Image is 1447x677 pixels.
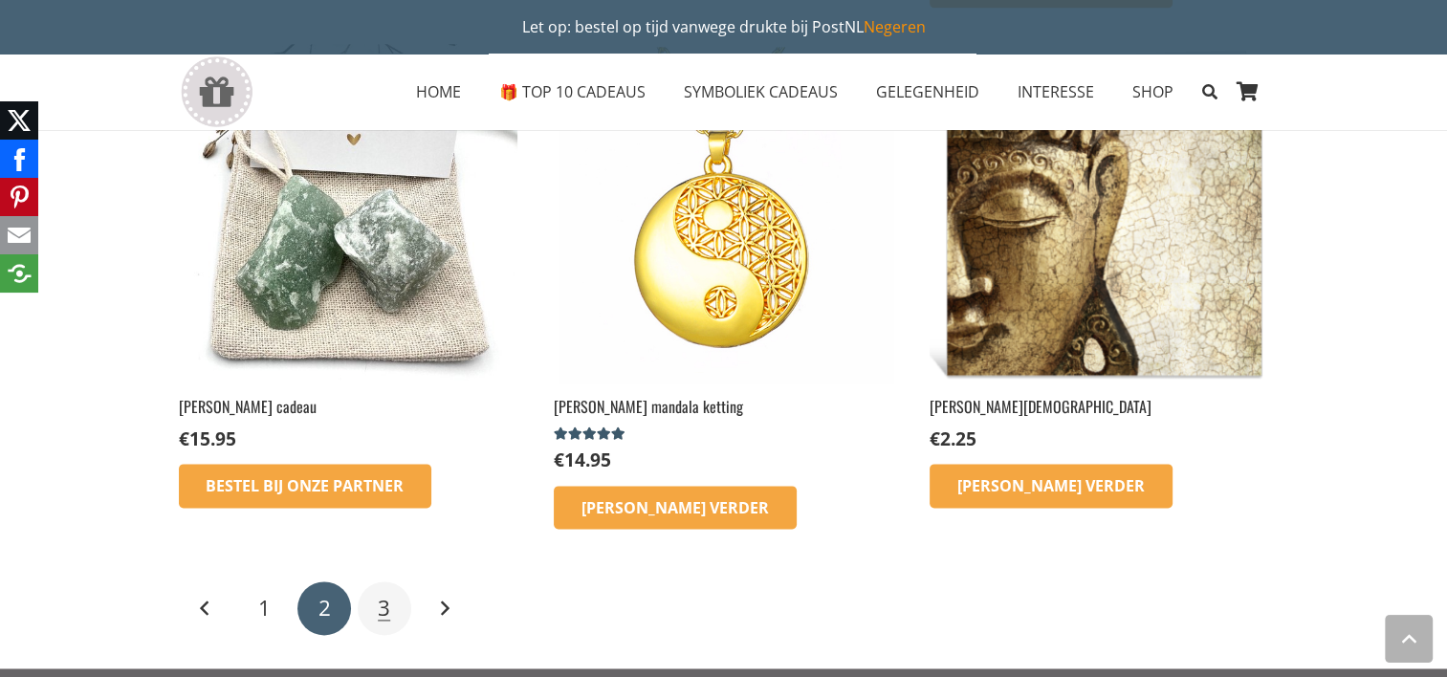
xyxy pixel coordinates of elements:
a: INTERESSEINTERESSE Menu [998,68,1113,116]
h2: [PERSON_NAME][DEMOGRAPHIC_DATA] [930,396,1268,417]
nav: Berichten paginering [179,578,1269,637]
bdi: 2.25 [930,426,976,451]
div: Gewaardeerd 5.00 uit 5 [554,426,627,442]
a: Winkelwagen [1227,54,1269,130]
span: Gewaardeerd uit 5 [554,426,627,442]
a: [PERSON_NAME] mandala kettingGewaardeerd 5.00 uit 5 €14.95 [554,44,892,472]
span: SHOP [1132,81,1173,102]
span: GELEGENHEID [876,81,979,102]
a: SYMBOLIEK CADEAUSSYMBOLIEK CADEAUS Menu [665,68,857,116]
a: Bestel bij onze Partner [179,464,432,508]
a: Lees meer over “Wenskaart Boeddha” [930,464,1173,508]
span: Pagina 2 [297,581,351,635]
span: € [554,447,564,472]
img: met quotes en wijsheden Boeddha [930,44,1268,382]
img: Prachtige Yin Yang mandala ketting voor Harmonie, Balans en Evenwicht | inspirerendwinkelen.nl [554,44,892,382]
a: Volgende [417,581,471,635]
span: 1 [258,593,271,622]
a: [PERSON_NAME][DEMOGRAPHIC_DATA] €2.25 [930,44,1268,451]
a: GELEGENHEIDGELEGENHEID Menu [857,68,998,116]
span: 2 [318,593,331,622]
a: HOMEHOME Menu [397,68,480,116]
a: Lees meer over “Yin Yang mandala ketting” [554,486,797,530]
span: 3 [378,593,390,622]
a: Vorige [179,581,232,635]
img: zakje geluk cadeau geven met deze Aventurijn kracht edelsteen spiritueel kado - bestel via inspir... [179,44,517,382]
span: HOME [416,81,461,102]
a: [PERSON_NAME] cadeau €15.95 [179,44,517,451]
a: 🎁 TOP 10 CADEAUS🎁 TOP 10 CADEAUS Menu [480,68,665,116]
span: SYMBOLIEK CADEAUS [684,81,838,102]
a: Negeren [864,16,926,37]
a: gift-box-icon-grey-inspirerendwinkelen [179,56,254,128]
bdi: 15.95 [179,426,236,451]
a: Zoeken [1193,68,1226,116]
a: Terug naar top [1385,615,1433,663]
span: € [179,426,189,451]
span: INTERESSE [1018,81,1094,102]
h2: [PERSON_NAME] cadeau [179,396,517,417]
bdi: 14.95 [554,447,611,472]
span: € [930,426,940,451]
span: 🎁 TOP 10 CADEAUS [499,81,646,102]
h2: [PERSON_NAME] mandala ketting [554,396,892,417]
a: Pagina 3 [358,581,411,635]
a: Pagina 1 [238,581,292,635]
a: SHOPSHOP Menu [1113,68,1193,116]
